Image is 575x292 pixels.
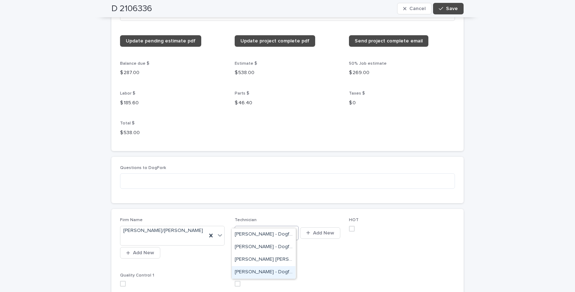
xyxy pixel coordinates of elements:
[409,6,425,11] span: Cancel
[120,129,226,137] p: $ 538.00
[120,99,226,107] p: $ 185.60
[232,254,295,266] div: Oscar Hernandez Miranda - Dogfork - Technician
[235,99,341,107] p: $ 46.40
[120,247,160,259] button: Add New
[133,250,154,255] span: Add New
[120,69,226,77] p: $ 287.00
[120,273,154,278] span: Quality Control 1
[349,35,428,47] a: Send project complete email
[446,6,458,11] span: Save
[235,91,249,96] span: Parts $
[235,218,257,222] span: Technician
[349,69,455,77] p: $ 269.00
[120,218,143,222] span: Firm Name
[126,38,195,44] span: Update pending estimate pdf
[300,227,340,239] button: Add New
[240,38,309,44] span: Update project complete pdf
[232,241,295,254] div: Mike Donnelly - Dogfork - Technician
[120,166,166,170] span: Questions to DogFork
[235,35,315,47] a: Update project complete pdf
[355,38,423,44] span: Send project complete email
[313,231,334,236] span: Add New
[111,4,152,14] h2: D 2106336
[120,35,201,47] a: Update pending estimate pdf
[232,266,295,279] div: Ronald Orellana - Dogfork - Technician
[235,61,257,66] span: Estimate $
[120,121,135,126] span: Total $
[120,61,149,66] span: Balance due $
[349,99,455,107] p: $ 0
[349,91,365,96] span: Taxes $
[349,61,387,66] span: 50% Job estimate
[397,3,432,14] button: Cancel
[349,218,359,222] span: HOT
[232,228,295,241] div: Beth Ahlstrand - Dogfork - Technician
[120,91,135,96] span: Labor $
[123,227,203,234] span: [PERSON_NAME]/[PERSON_NAME]
[433,3,464,14] button: Save
[235,69,341,77] p: $ 538.00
